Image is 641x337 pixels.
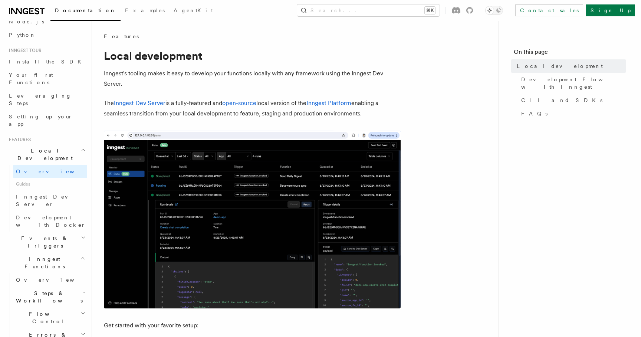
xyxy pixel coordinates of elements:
span: Guides [13,178,87,190]
span: Python [9,32,36,38]
a: Overview [13,165,87,178]
button: Search...⌘K [297,4,440,16]
p: Inngest's tooling makes it easy to develop your functions locally with any framework using the In... [104,68,401,89]
span: Inngest Functions [6,255,80,270]
span: Node.js [9,19,44,24]
a: Python [6,28,87,42]
span: Documentation [55,7,116,13]
span: Inngest tour [6,48,42,53]
a: Examples [121,2,169,20]
span: Inngest Dev Server [16,194,79,207]
a: Node.js [6,15,87,28]
span: Events & Triggers [6,235,81,249]
span: Steps & Workflows [13,289,83,304]
span: Development Flow with Inngest [521,76,626,91]
span: Install the SDK [9,59,86,65]
button: Events & Triggers [6,232,87,252]
div: Local Development [6,165,87,232]
p: The is a fully-featured and local version of the enabling a seamless transition from your local d... [104,98,401,119]
a: Inngest Platform [306,99,351,107]
span: FAQs [521,110,548,117]
a: Documentation [50,2,121,21]
span: CLI and SDKs [521,96,602,104]
kbd: ⌘K [425,7,435,14]
a: Development with Docker [13,211,87,232]
span: Leveraging Steps [9,93,72,106]
span: Features [104,33,139,40]
p: Get started with your favorite setup: [104,320,401,331]
span: Flow Control [13,310,80,325]
span: Overview [16,168,92,174]
span: Overview [16,277,92,283]
span: Development with Docker [16,215,86,228]
span: Your first Functions [9,72,53,85]
span: Setting up your app [9,114,73,127]
span: AgentKit [174,7,213,13]
a: Inngest Dev Server [13,190,87,211]
a: Setting up your app [6,110,87,131]
a: AgentKit [169,2,217,20]
button: Steps & Workflows [13,287,87,307]
a: Development Flow with Inngest [518,73,626,94]
button: Local Development [6,144,87,165]
a: CLI and SDKs [518,94,626,107]
a: Overview [13,273,87,287]
a: open-source [222,99,256,107]
a: Your first Functions [6,68,87,89]
a: Install the SDK [6,55,87,68]
button: Flow Control [13,307,87,328]
a: Leveraging Steps [6,89,87,110]
a: Sign Up [586,4,635,16]
a: FAQs [518,107,626,120]
span: Examples [125,7,165,13]
img: The Inngest Dev Server on the Functions page [104,131,401,308]
button: Inngest Functions [6,252,87,273]
a: Local development [514,59,626,73]
a: Inngest Dev Server [114,99,165,107]
button: Toggle dark mode [485,6,503,15]
h4: On this page [514,48,626,59]
span: Local development [517,62,603,70]
span: Features [6,137,31,143]
h1: Local development [104,49,401,62]
a: Contact sales [515,4,583,16]
span: Local Development [6,147,81,162]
